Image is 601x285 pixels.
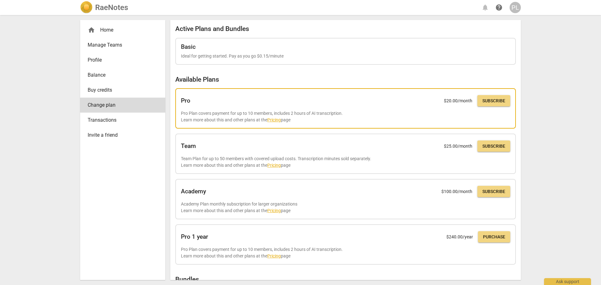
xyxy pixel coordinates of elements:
a: LogoRaeNotes [80,1,128,14]
span: Invite a friend [88,131,153,139]
a: Pricing [267,163,281,168]
h2: Pro 1 year [181,233,208,240]
h2: Active Plans and Bundles [175,25,516,33]
h2: Bundles [175,276,516,283]
div: Home [88,26,153,34]
button: Subscribe [477,186,510,197]
img: Logo [80,1,93,14]
a: Pricing [267,208,281,213]
h2: Pro [181,97,190,104]
a: Balance [80,68,165,83]
p: Pro Plan covers payment for up to 10 members, includes 2 hours of AI transcription. Learn more ab... [181,246,510,259]
p: Pro Plan covers payment for up to 10 members, includes 2 hours of AI transcription. Learn more ab... [181,110,510,123]
p: Team Plan for up to 50 members with covered upload costs. Transcription minutes sold separately. ... [181,155,510,168]
span: Change plan [88,101,153,109]
button: Purchase [478,231,510,242]
a: Profile [80,53,165,68]
span: Subscribe [482,143,505,150]
span: help [495,4,503,11]
p: $ 100.00 /month [441,188,472,195]
button: Subscribe [477,140,510,152]
p: $ 20.00 /month [444,98,472,104]
span: Subscribe [482,189,505,195]
span: Purchase [483,234,505,240]
p: $ 25.00 /month [444,143,472,150]
p: Ideal for getting started. Pay as you go $0.15/minute [181,53,510,59]
button: Subscribe [477,95,510,106]
a: Change plan [80,98,165,113]
h2: RaeNotes [95,3,128,12]
h2: Team [181,143,196,150]
span: Manage Teams [88,41,153,49]
a: Transactions [80,113,165,128]
h2: Available Plans [175,76,516,84]
div: Ask support [544,278,591,285]
h2: Academy [181,188,206,195]
span: Profile [88,56,153,64]
div: Home [80,23,165,38]
a: Invite a friend [80,128,165,143]
h2: Basic [181,43,196,50]
span: home [88,26,95,34]
p: $ 240.00 /year [446,234,473,240]
a: Buy credits [80,83,165,98]
a: Pricing [267,253,281,258]
span: Buy credits [88,86,153,94]
a: Pricing [267,117,281,122]
span: Subscribe [482,98,505,104]
p: Academy Plan monthly subscription for larger organizations Learn more about this and other plans ... [181,201,510,214]
a: Help [493,2,505,13]
span: Transactions [88,116,153,124]
button: PL [510,2,521,13]
span: Balance [88,71,153,79]
a: Manage Teams [80,38,165,53]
